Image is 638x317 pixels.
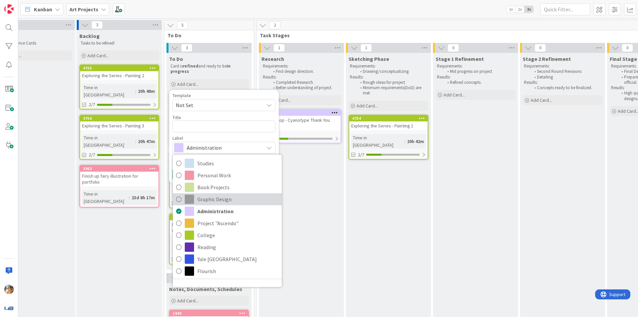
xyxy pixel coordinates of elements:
span: Yale [GEOGRAPHIC_DATA] [197,254,278,264]
div: Experimental Drawing - Make Your Own Tool Sketch [170,220,248,235]
a: 4744Workshop - Cyanotype Thank You Cards1/6 [262,109,341,143]
span: Book Projects [197,182,278,192]
span: 2/7 [89,151,95,158]
a: Edit Labels... [173,283,224,295]
span: 1 [361,44,372,52]
span: 1 [273,44,285,52]
div: 1640 [170,310,248,316]
span: Sketching Phase [349,56,389,62]
li: Second Round Revisions [531,69,601,74]
div: 4754Exploring the Series - Painting 1 [349,115,428,130]
a: Personal Work [173,169,282,181]
a: 4755Exploring the Series - Painting 2Time in [GEOGRAPHIC_DATA]:20h 48m2/7 [79,65,159,109]
span: 0 [535,44,546,52]
a: Graphic Design [173,193,282,205]
span: Add Card... [444,92,465,98]
span: : [404,138,405,145]
li: Completed Research [269,80,340,85]
span: Stage 2 Refinement [523,56,571,62]
span: Add Card... [177,298,198,304]
a: 3963Finish up fairy illustration for portfolioTime in [GEOGRAPHIC_DATA]:23d 8h 17m [79,165,159,208]
span: Graphic Design [197,194,278,204]
div: 4756 [80,115,159,121]
span: Administration [187,143,261,152]
div: Time in [GEOGRAPHIC_DATA] [172,183,225,197]
p: Results: [524,80,601,85]
a: College [173,229,282,241]
span: Add Card... [177,81,198,87]
span: 5 [177,21,188,29]
span: 2/7 [89,101,95,108]
input: Quick Filter... [540,3,590,15]
div: 3963 [83,166,159,171]
span: Not Set [176,101,259,109]
div: Workshop - Cyanotype Thank You Cards [262,116,341,130]
li: Refined concepts. [444,80,514,85]
span: : [135,138,136,145]
strong: in progress [170,63,232,74]
span: : [129,194,130,201]
div: 3963 [80,166,159,172]
p: Results: [437,75,514,80]
li: Concepts ready to be finalized. [531,85,601,90]
div: Time in [GEOGRAPHIC_DATA] [82,84,135,98]
p: Results: [350,75,427,80]
div: 23d 8h 17m [130,194,157,201]
div: Time in [GEOGRAPHIC_DATA] [172,239,225,253]
div: 4755 [80,65,159,71]
span: Research [262,56,284,62]
span: Flourish [197,266,278,276]
div: 4755Exploring the Series - Painting 2 [80,65,159,80]
a: 4751Experimental Drawing - Make Your Own Tool SketchTime in [GEOGRAPHIC_DATA]:22h 23m0/4 [169,214,249,264]
img: Visit kanbanzone.com [4,4,14,14]
a: Flourish [173,265,282,277]
span: Kanban [34,5,52,13]
span: 2 [269,21,280,29]
span: Label [172,136,183,140]
li: Drawing/conceptualizing [357,69,427,74]
span: 0 [448,44,459,52]
div: 4744Workshop - Cyanotype Thank You Cards [262,110,341,130]
b: Art Projects [69,6,98,13]
div: 20h 47m [136,138,157,145]
div: 4756 [83,116,159,121]
span: Stage 1 Refinement [436,56,484,62]
div: Time in [GEOGRAPHIC_DATA] [82,190,129,205]
div: Exploring the Series - Painting 1 [349,121,428,130]
span: Add Card... [87,53,109,59]
div: 4751Experimental Drawing - Make Your Own Tool Sketch [170,214,248,235]
span: Project "Ascendo" [197,218,278,228]
a: 4756Exploring the Series - Painting 3Time in [GEOGRAPHIC_DATA]:20h 47m2/7 [79,115,159,160]
li: Rough ideas for project [357,80,427,85]
span: 3 [91,21,103,29]
div: 4754 [352,116,428,121]
div: 4756Exploring the Series - Painting 3 [80,115,159,130]
div: Finish up fairy illustration for portfolio [80,172,159,186]
a: Studies [173,157,282,169]
span: Backlog [79,33,100,39]
span: Add Card... [531,97,552,103]
a: Administration [173,205,282,217]
p: Results: [263,75,340,80]
span: 3x [524,6,533,13]
p: Requirements: [263,64,340,69]
span: 2x [515,6,524,13]
span: Administration [197,206,278,216]
div: 4744 [262,110,341,116]
span: 0 [622,44,633,52]
span: Support [14,1,30,9]
span: Reading [197,242,278,252]
a: Reading [173,241,282,253]
p: Card is and ready to be [170,64,248,75]
strong: refined [183,63,198,69]
span: 3 [181,44,192,52]
span: : [135,87,136,95]
span: Notes, Documents, Schedules [169,286,242,292]
li: Mid progress on project [444,69,514,74]
a: Yale [GEOGRAPHIC_DATA] [173,253,282,265]
div: 1640 [173,311,248,316]
img: avatar [4,303,14,313]
div: Time in [GEOGRAPHIC_DATA] [351,134,404,149]
span: College [197,230,278,240]
a: 4754Exploring the Series - Painting 1Time in [GEOGRAPHIC_DATA]:20h 42m2/7 [349,115,428,160]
